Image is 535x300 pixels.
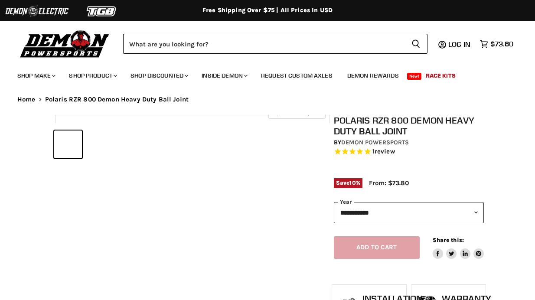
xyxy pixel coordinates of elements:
h1: Polaris RZR 800 Demon Heavy Duty Ball Joint [334,115,484,137]
span: Click to expand [273,109,321,116]
span: Log in [448,40,470,49]
a: Shop Product [62,67,122,85]
span: 10 [349,179,356,186]
img: TGB Logo 2 [69,3,134,20]
span: Save % [334,178,362,188]
aside: Share this: [433,236,484,259]
a: Inside Demon [195,67,253,85]
a: Demon Rewards [341,67,405,85]
span: Share this: [433,237,464,243]
input: Search [123,34,405,54]
a: Shop Make [11,67,61,85]
img: Demon Electric Logo 2 [4,3,69,20]
select: year [334,202,484,223]
ul: Main menu [11,63,511,85]
a: $73.80 [476,38,518,50]
a: Race Kits [419,67,462,85]
a: Log in [444,40,476,48]
a: Shop Discounted [124,67,193,85]
span: Rated 5.0 out of 5 stars 1 reviews [334,147,484,157]
span: From: $73.80 [369,179,409,187]
div: by [334,138,484,147]
a: Demon Powersports [341,139,409,146]
span: Polaris RZR 800 Demon Heavy Duty Ball Joint [45,96,189,103]
span: New! [407,73,422,80]
form: Product [123,34,427,54]
span: review [375,148,395,156]
button: IMAGE thumbnail [54,130,82,158]
a: Request Custom Axles [254,67,339,85]
span: 1 reviews [372,148,395,156]
img: Demon Powersports [17,28,112,59]
button: Search [405,34,427,54]
span: $73.80 [490,40,513,48]
a: Home [17,96,36,103]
